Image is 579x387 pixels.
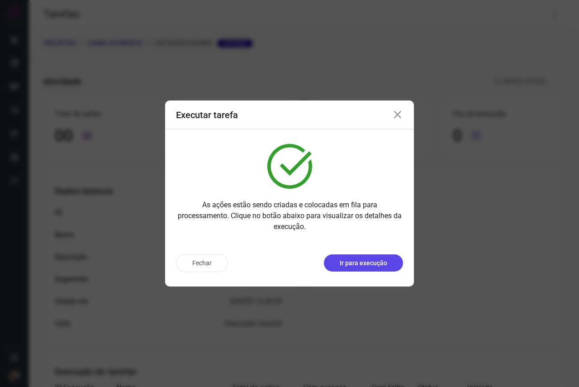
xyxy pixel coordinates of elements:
p: As ações estão sendo criadas e colocadas em fila para processamento. Clique no botão abaixo para ... [176,200,403,232]
button: Fechar [176,254,228,272]
button: Ir para execução [324,254,403,272]
h3: Executar tarefa [176,110,238,120]
img: verified.svg [267,144,312,189]
p: Ir para execução [340,258,387,268]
